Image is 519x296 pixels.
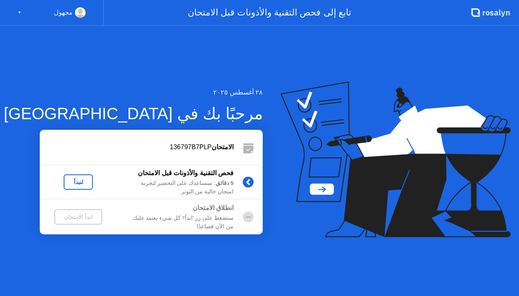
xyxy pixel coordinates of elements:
button: ابدأ الامتحان [54,209,102,225]
b: فحص التقنية والأذونات قبل الامتحان [138,169,234,176]
div: ▼ [17,7,21,18]
button: لنبدأ [64,174,93,190]
div: 136797B7PLP [40,142,234,152]
div: مجهول [54,7,73,18]
div: مرحبًا بك في [GEOGRAPHIC_DATA] [4,101,263,126]
b: 5 دقائق [216,180,234,186]
div: لنبدأ [67,179,90,185]
div: ابدأ الامتحان [58,214,99,220]
b: انطلاق الامتحان [193,204,234,211]
div: ٢٨ أغسطس ٢٠٢٥ [4,88,263,97]
div: : سنساعدك على التحضير لتجربة امتحان خالية من التوتر [117,179,234,196]
div: ستضغط على زر 'ابدأ'! كل شيء يعتمد عليك من الآن فصاعدًا [117,214,234,231]
b: الامتحان [212,144,234,150]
